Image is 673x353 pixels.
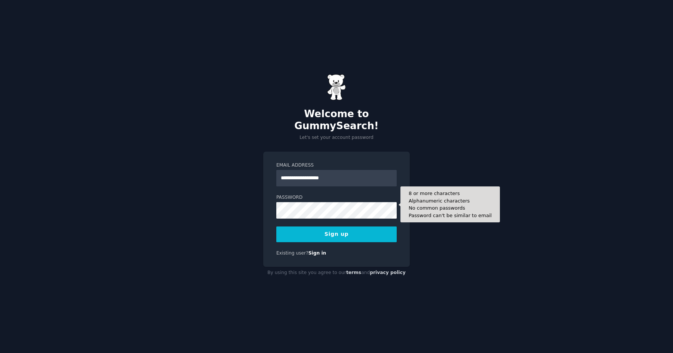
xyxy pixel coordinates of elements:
[263,267,410,279] div: By using this site you agree to our and
[370,270,406,275] a: privacy policy
[263,134,410,141] p: Let's set your account password
[346,270,361,275] a: terms
[276,194,397,201] label: Password
[276,250,308,256] span: Existing user?
[263,108,410,132] h2: Welcome to GummySearch!
[276,226,397,242] button: Sign up
[276,162,397,169] label: Email Address
[308,250,326,256] a: Sign in
[327,74,346,100] img: Gummy Bear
